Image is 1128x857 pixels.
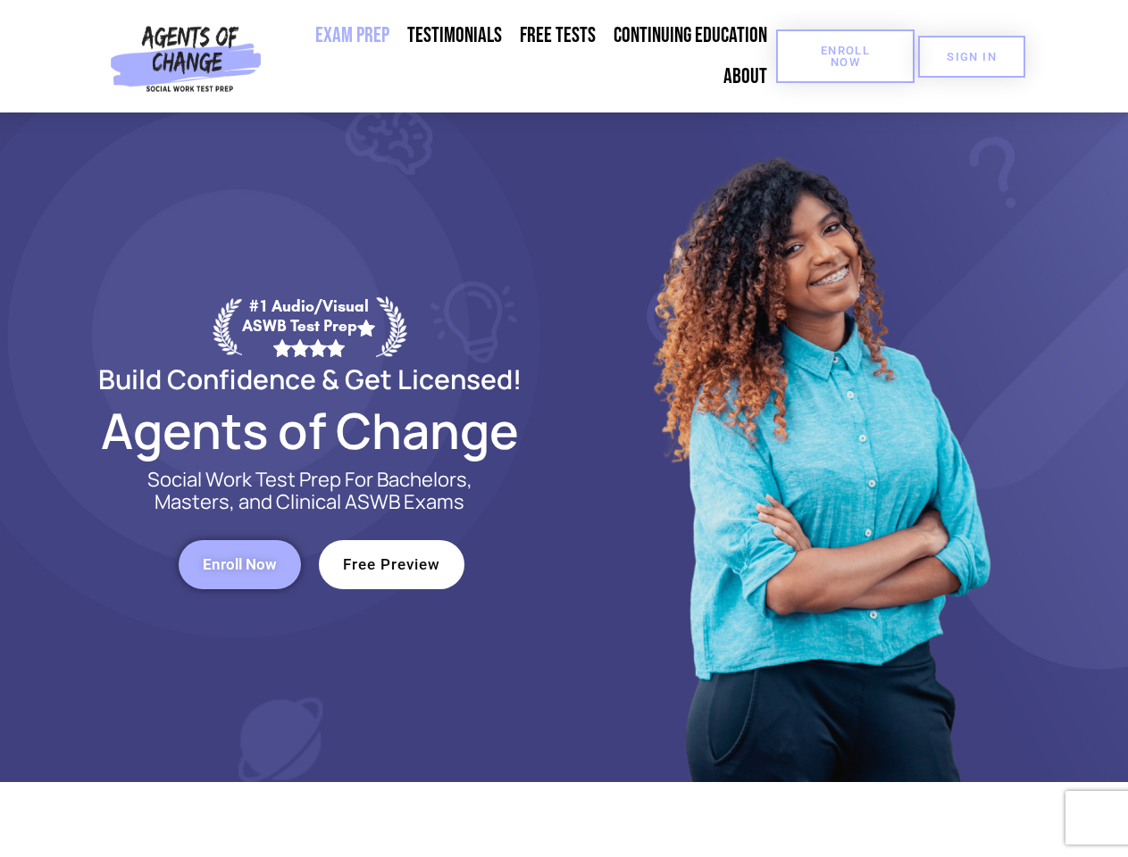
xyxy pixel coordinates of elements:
h2: Agents of Change [55,410,564,451]
span: Enroll Now [805,45,886,68]
img: Website Image 1 (1) [640,112,998,782]
span: Free Preview [343,557,440,572]
nav: Menu [269,15,776,97]
span: Enroll Now [203,557,277,572]
a: About [714,56,776,97]
p: Social Work Test Prep For Bachelors, Masters, and Clinical ASWB Exams [127,469,493,513]
div: #1 Audio/Visual ASWB Test Prep [242,296,376,356]
a: Free Tests [511,15,605,56]
h2: Build Confidence & Get Licensed! [55,366,564,392]
a: Exam Prep [306,15,398,56]
a: Enroll Now [179,540,301,589]
span: SIGN IN [947,51,997,62]
a: Enroll Now [776,29,915,83]
a: Testimonials [398,15,511,56]
a: SIGN IN [918,36,1025,78]
a: Continuing Education [605,15,776,56]
a: Free Preview [319,540,464,589]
